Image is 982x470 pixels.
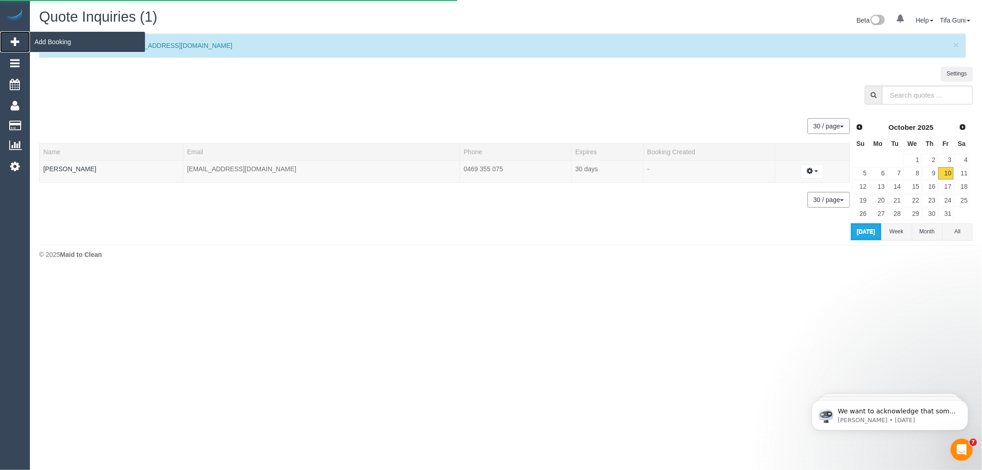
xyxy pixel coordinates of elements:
span: We want to acknowledge that some users may be experiencing lag or slower performance in our softw... [40,27,158,153]
input: Search quotes ... [882,86,973,104]
a: 3 [938,154,953,166]
a: 19 [853,194,868,207]
button: Month [912,223,942,240]
a: 25 [954,194,970,207]
th: Name [40,143,183,160]
a: 9 [922,167,937,180]
a: 12 [853,180,868,193]
span: Prev [856,123,863,131]
iframe: Intercom live chat [951,439,973,461]
a: 13 [869,180,886,193]
span: - [647,165,650,173]
button: Close [953,40,959,50]
button: Settings [941,67,973,81]
a: 20 [869,194,886,207]
a: 17 [938,180,953,193]
strong: Maid to Clean [60,251,102,258]
a: 18 [954,180,970,193]
th: Expires [571,143,643,160]
button: 30 / page [808,192,850,208]
a: 11 [954,167,970,180]
nav: Pagination navigation [808,118,850,134]
td: Booking Created [643,160,775,182]
span: × [953,40,959,50]
span: 7 [970,439,977,446]
p: Share Quote email sent to [EMAIL_ADDRESS][DOMAIN_NAME] [46,41,949,50]
th: Booking Created [643,143,775,160]
a: 23 [922,194,937,207]
a: Next [956,121,969,133]
button: 30 / page [808,118,850,134]
button: Week [881,223,912,240]
span: Saturday [958,140,966,147]
td: Name [40,160,183,182]
a: Help [916,17,934,24]
td: 09/11/2025 13:51 [571,160,643,182]
a: 8 [903,167,921,180]
span: October [889,123,916,131]
a: 21 [888,194,903,207]
a: 30 [922,208,937,220]
a: 31 [938,208,953,220]
a: Prev [853,121,866,133]
a: 26 [853,208,868,220]
a: 24 [938,194,953,207]
a: [PERSON_NAME] [43,165,96,173]
a: 2 [922,154,937,166]
th: Email [183,143,460,160]
span: Tuesday [891,140,899,147]
th: Phone [460,143,572,160]
img: New interface [870,15,885,27]
a: 16 [922,180,937,193]
a: 6 [869,167,886,180]
a: 14 [888,180,903,193]
button: [DATE] [851,223,881,240]
span: Add Booking [30,31,145,52]
p: Message from Ellie, sent 2w ago [40,35,159,44]
a: 27 [869,208,886,220]
img: Automaid Logo [6,9,24,22]
span: Thursday [926,140,934,147]
a: 29 [903,208,921,220]
iframe: Intercom notifications message [798,381,982,445]
a: 10 [938,167,953,180]
span: Quote Inquiries (1) [39,9,157,25]
td: Email [183,160,460,182]
div: © 2025 [39,250,973,259]
span: 2025 [918,123,933,131]
a: 5 [853,167,868,180]
span: Next [959,123,966,131]
span: Monday [873,140,883,147]
a: Tifa Guni [940,17,970,24]
a: Beta [856,17,885,24]
td: Phone [460,160,572,182]
span: Sunday [856,140,865,147]
span: Wednesday [907,140,917,147]
a: 22 [903,194,921,207]
a: 15 [903,180,921,193]
button: All [942,223,973,240]
nav: Pagination navigation [808,192,850,208]
a: 28 [888,208,903,220]
a: 7 [888,167,903,180]
a: 4 [954,154,970,166]
span: Friday [942,140,949,147]
a: 1 [903,154,921,166]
